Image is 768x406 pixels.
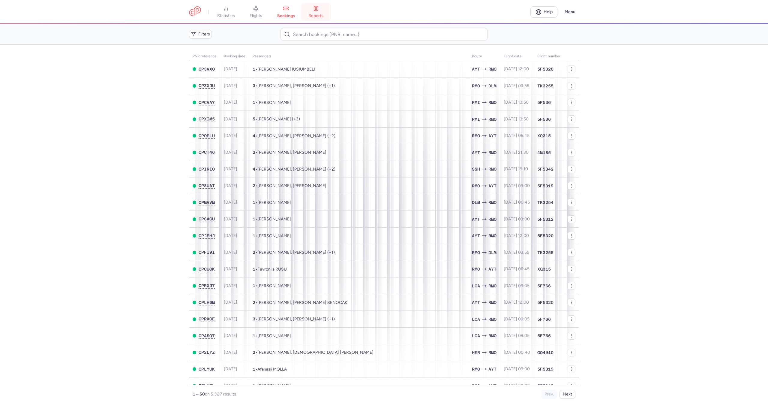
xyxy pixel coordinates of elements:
[257,150,326,155] span: Francheska PLUKCHI, Viktoriia PLUKCHI
[199,317,215,322] button: CPRXOE
[504,300,529,305] span: [DATE] 12:00
[253,67,255,71] span: 1
[472,166,480,172] span: SSH
[561,6,579,18] button: Menu
[199,300,215,305] button: CPLH6M
[488,349,496,356] span: RMO
[220,52,249,61] th: Booking date
[253,117,255,121] span: 5
[472,183,480,189] span: RMO
[537,133,551,139] span: XQ315
[205,392,236,397] span: on 5,327 results
[257,367,287,372] span: Afanasii MOLLA
[189,30,212,39] button: Filters
[308,13,323,19] span: reports
[504,383,530,388] span: [DATE] 09:00
[253,233,255,238] span: 1
[257,83,335,88] span: Olga KOPTEVA, Varvara KOPTEVA, Zlata KOPTEVA
[257,183,326,188] span: Vitalie MANZIUK, Irina MANZIUK
[257,200,291,205] span: Oleksandra MAHEROVSKA
[253,383,291,388] span: •
[537,333,551,339] span: 5F766
[253,83,335,88] span: •
[253,250,335,255] span: •
[257,117,300,122] span: Ianic COVALI, Alexandra BURUNSUS, Diana MARCAN COVALI, Bogdan COVALI, Iana COVALI
[253,283,291,288] span: •
[224,100,237,105] span: [DATE]
[224,233,237,238] span: [DATE]
[472,83,480,89] span: RMO
[488,216,496,223] span: RMO
[537,316,551,322] span: 5F766
[253,283,255,288] span: 1
[488,283,496,289] span: RMO
[257,383,291,388] span: Leonid ANGHELCEV
[199,383,215,388] span: CPLHBL
[224,133,237,138] span: [DATE]
[199,117,215,122] button: CPXIM5
[217,13,235,19] span: statistics
[277,13,295,19] span: bookings
[504,117,529,122] span: [DATE] 13:50
[199,367,215,372] button: CPLYUK
[224,200,237,205] span: [DATE]
[199,167,215,171] span: CPIRIO
[488,383,496,389] span: AYT
[224,350,237,355] span: [DATE]
[301,5,331,19] a: reports
[504,100,529,105] span: [DATE] 13:50
[198,32,210,37] span: Filters
[472,149,480,156] span: AYT
[224,250,237,255] span: [DATE]
[257,333,291,338] span: Andrei GANEV
[257,250,335,255] span: Dmitrii KARA, Miia KARA, Veronika KARA
[537,216,553,222] span: 5F5312
[504,266,529,271] span: [DATE] 06:45
[253,333,291,338] span: •
[224,66,237,71] span: [DATE]
[537,383,553,389] span: 5F5319
[224,150,237,155] span: [DATE]
[504,333,529,338] span: [DATE] 09:05
[199,100,215,105] span: CPCVA7
[472,383,480,389] span: RMO
[488,266,496,272] span: AYT
[199,167,215,172] button: CPIRIO
[253,150,255,155] span: 2
[224,317,237,322] span: [DATE]
[559,390,575,399] button: Next
[253,300,347,305] span: •
[199,333,215,338] button: CPASQ7
[253,150,326,155] span: •
[488,116,496,123] span: RMO
[199,150,215,155] button: CPCT46
[253,117,300,122] span: •
[504,283,529,288] span: [DATE] 09:05
[537,99,551,105] span: 5F536
[488,166,496,172] span: RMO
[504,350,530,355] span: [DATE] 00:40
[257,300,347,305] span: Anastasiia MIR, Muzaffer Kaan SENOCAK
[199,183,215,188] span: CP8UAT
[199,250,215,255] span: CPFI9I
[199,233,215,238] span: CPJFHJ
[224,83,237,88] span: [DATE]
[257,233,291,238] span: Nonna MURAVEVA
[488,149,496,156] span: RMO
[224,333,237,338] span: [DATE]
[537,266,551,272] span: XQ315
[199,283,215,288] span: CPRXJ7
[537,233,553,239] span: 5F5320
[253,133,255,138] span: 4
[253,333,255,338] span: 1
[537,250,553,256] span: TK3255
[537,350,553,356] span: GQ4910
[224,266,237,271] span: [DATE]
[472,216,480,223] span: AYT
[224,217,237,222] span: [DATE]
[253,317,335,322] span: •
[537,83,553,89] span: TK3255
[544,10,553,14] span: Help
